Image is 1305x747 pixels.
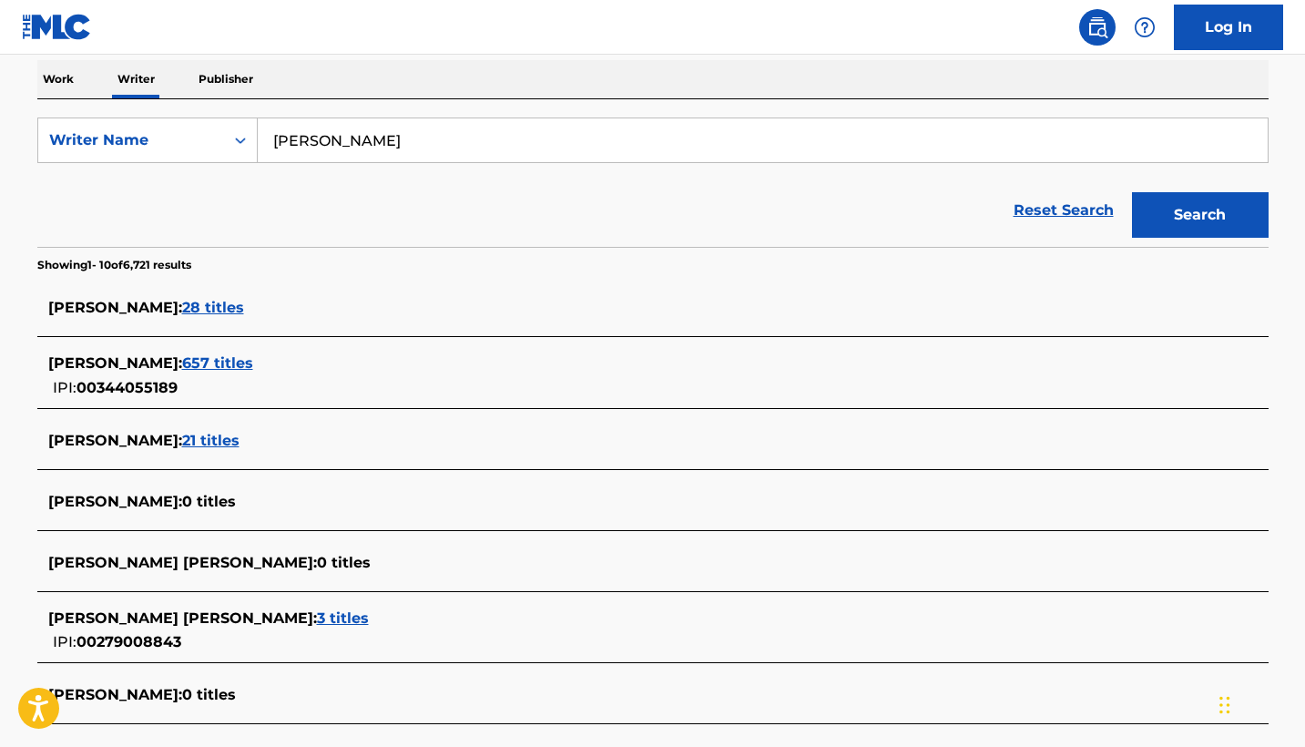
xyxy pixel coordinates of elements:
span: [PERSON_NAME] : [48,354,182,372]
span: [PERSON_NAME] : [48,686,182,703]
span: 00344055189 [76,379,178,396]
p: Work [37,60,79,98]
form: Search Form [37,118,1269,247]
div: Help [1127,9,1163,46]
img: help [1134,16,1156,38]
span: 3 titles [317,609,369,627]
span: 657 titles [182,354,253,372]
span: [PERSON_NAME] [PERSON_NAME] : [48,554,317,571]
span: IPI: [53,633,76,650]
span: [PERSON_NAME] : [48,299,182,316]
p: Showing 1 - 10 of 6,721 results [37,257,191,273]
p: Writer [112,60,160,98]
iframe: Chat Widget [1214,660,1305,747]
span: [PERSON_NAME] [PERSON_NAME] : [48,609,317,627]
div: Drag [1219,678,1230,732]
span: 0 titles [317,554,371,571]
a: Reset Search [1004,190,1123,230]
div: Writer Name [49,129,213,151]
span: 0 titles [182,686,236,703]
span: [PERSON_NAME] : [48,432,182,449]
span: IPI: [53,379,76,396]
span: 0 titles [182,493,236,510]
button: Search [1132,192,1269,238]
a: Public Search [1079,9,1116,46]
span: 28 titles [182,299,244,316]
span: 21 titles [182,432,240,449]
img: search [1086,16,1108,38]
span: [PERSON_NAME] : [48,493,182,510]
img: MLC Logo [22,14,92,40]
p: Publisher [193,60,259,98]
a: Log In [1174,5,1283,50]
span: 00279008843 [76,633,181,650]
